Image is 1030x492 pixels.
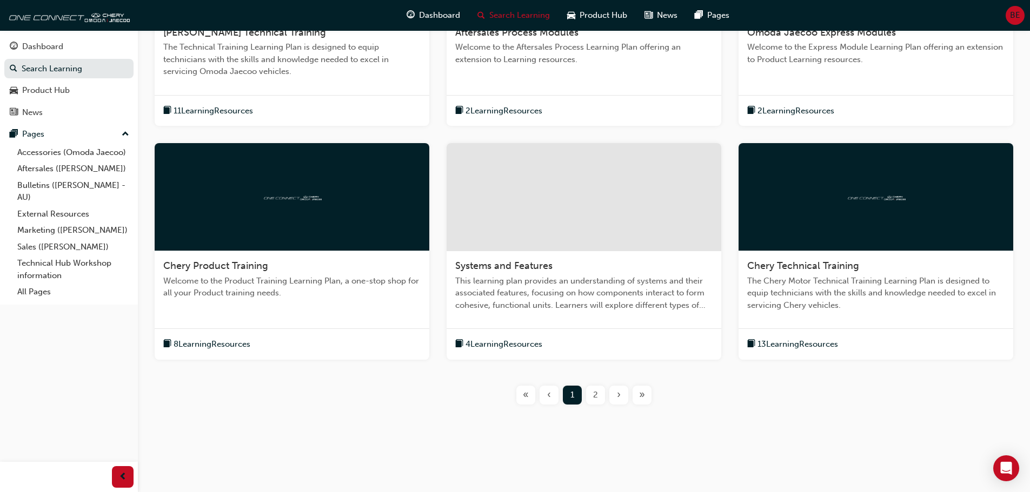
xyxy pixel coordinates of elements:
[13,284,134,300] a: All Pages
[10,42,18,52] span: guage-icon
[757,338,838,351] span: 13 Learning Resources
[686,4,738,26] a: pages-iconPages
[163,275,421,299] span: Welcome to the Product Training Learning Plan, a one-stop shop for all your Product training needs.
[163,41,421,78] span: The Technical Training Learning Plan is designed to equip technicians with the skills and knowled...
[22,106,43,119] div: News
[561,386,584,405] button: Page 1
[469,4,559,26] a: search-iconSearch Learning
[695,9,703,22] span: pages-icon
[747,275,1005,312] span: The Chery Motor Technical Training Learning Plan is designed to equip technicians with the skills...
[447,143,721,360] a: Systems and FeaturesThis learning plan provides an understanding of systems and their associated ...
[846,192,906,202] img: oneconnect
[757,105,834,117] span: 2 Learning Resources
[455,338,463,351] span: book-icon
[22,84,70,97] div: Product Hub
[584,386,607,405] button: Page 2
[593,389,598,401] span: 2
[119,470,127,484] span: prev-icon
[477,9,485,22] span: search-icon
[398,4,469,26] a: guage-iconDashboard
[455,338,542,351] button: book-icon4LearningResources
[13,239,134,255] a: Sales ([PERSON_NAME])
[580,9,627,22] span: Product Hub
[262,192,322,202] img: oneconnect
[10,108,18,118] span: news-icon
[547,389,551,401] span: ‹
[1010,9,1020,22] span: BE
[607,386,630,405] button: Next page
[407,9,415,22] span: guage-icon
[747,41,1005,65] span: Welcome to the Express Module Learning Plan offering an extension to Product Learning resources.
[163,338,171,351] span: book-icon
[455,104,463,118] span: book-icon
[739,143,1013,360] a: oneconnectChery Technical TrainingThe Chery Motor Technical Training Learning Plan is designed to...
[455,275,713,312] span: This learning plan provides an understanding of systems and their associated features, focusing o...
[13,177,134,206] a: Bulletins ([PERSON_NAME] - AU)
[747,104,755,118] span: book-icon
[4,103,134,123] a: News
[993,455,1019,481] div: Open Intercom Messenger
[455,104,542,118] button: book-icon2LearningResources
[455,26,579,38] span: Aftersales Process Modules
[747,104,834,118] button: book-icon2LearningResources
[4,59,134,79] a: Search Learning
[747,260,859,272] span: Chery Technical Training
[10,86,18,96] span: car-icon
[489,9,550,22] span: Search Learning
[10,130,18,139] span: pages-icon
[644,9,653,22] span: news-icon
[22,128,44,140] div: Pages
[567,9,575,22] span: car-icon
[5,4,130,26] img: oneconnect
[466,338,542,351] span: 4 Learning Resources
[163,260,268,272] span: Chery Product Training
[163,104,253,118] button: book-icon11LearningResources
[163,338,250,351] button: book-icon8LearningResources
[657,9,677,22] span: News
[4,35,134,124] button: DashboardSearch LearningProduct HubNews
[523,389,529,401] span: «
[13,160,134,177] a: Aftersales ([PERSON_NAME])
[630,386,654,405] button: Last page
[13,206,134,223] a: External Resources
[455,260,553,272] span: Systems and Features
[514,386,537,405] button: First page
[174,105,253,117] span: 11 Learning Resources
[13,144,134,161] a: Accessories (Omoda Jaecoo)
[4,124,134,144] button: Pages
[155,143,429,360] a: oneconnectChery Product TrainingWelcome to the Product Training Learning Plan, a one-stop shop fo...
[747,338,838,351] button: book-icon13LearningResources
[163,26,326,38] span: [PERSON_NAME] Technical Training
[455,41,713,65] span: Welcome to the Aftersales Process Learning Plan offering an extension to Learning resources.
[122,127,129,141] span: up-icon
[4,80,134,100] a: Product Hub
[22,41,63,53] div: Dashboard
[10,64,17,74] span: search-icon
[559,4,636,26] a: car-iconProduct Hub
[163,104,171,118] span: book-icon
[639,389,645,401] span: »
[4,37,134,57] a: Dashboard
[13,222,134,239] a: Marketing ([PERSON_NAME])
[537,386,561,405] button: Previous page
[707,9,729,22] span: Pages
[174,338,250,351] span: 8 Learning Resources
[1006,6,1025,25] button: BE
[466,105,542,117] span: 2 Learning Resources
[747,338,755,351] span: book-icon
[13,255,134,284] a: Technical Hub Workshop information
[419,9,460,22] span: Dashboard
[570,389,574,401] span: 1
[636,4,686,26] a: news-iconNews
[617,389,621,401] span: ›
[747,26,896,38] span: Omoda Jaecoo Express Modules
